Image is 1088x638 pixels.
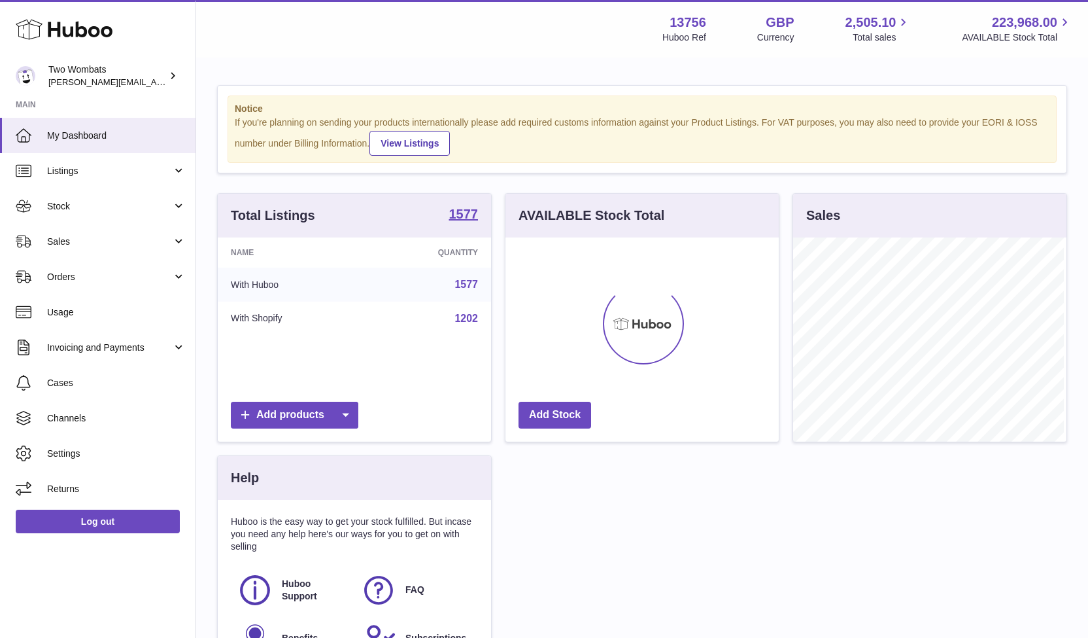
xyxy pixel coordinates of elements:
[16,66,35,86] img: philip.carroll@twowombats.com
[806,207,840,224] h3: Sales
[662,31,706,44] div: Huboo Ref
[231,516,478,553] p: Huboo is the easy way to get your stock fulfilled. But incase you need any help here's our ways f...
[235,116,1049,156] div: If you're planning on sending your products internationally please add required customs informati...
[231,402,358,429] a: Add products
[992,14,1057,31] span: 223,968.00
[237,573,348,608] a: Huboo Support
[369,131,450,156] a: View Listings
[218,238,365,268] th: Name
[47,483,186,495] span: Returns
[405,584,424,596] span: FAQ
[47,342,172,354] span: Invoicing and Payments
[47,448,186,460] span: Settings
[48,63,166,88] div: Two Wombats
[449,207,479,223] a: 1577
[47,200,172,213] span: Stock
[47,130,186,142] span: My Dashboard
[231,207,315,224] h3: Total Listings
[231,469,259,487] h3: Help
[853,31,911,44] span: Total sales
[518,402,591,429] a: Add Stock
[47,412,186,425] span: Channels
[47,271,172,283] span: Orders
[518,207,664,224] h3: AVAILABLE Stock Total
[48,77,332,87] span: [PERSON_NAME][EMAIL_ADDRESS][PERSON_NAME][DOMAIN_NAME]
[218,268,365,302] td: With Huboo
[449,207,479,221] strong: 1577
[47,306,186,319] span: Usage
[282,578,347,603] span: Huboo Support
[757,31,794,44] div: Currency
[365,238,491,268] th: Quantity
[962,31,1072,44] span: AVAILABLE Stock Total
[454,279,478,290] a: 1577
[218,302,365,336] td: With Shopify
[766,14,794,31] strong: GBP
[845,14,911,44] a: 2,505.10 Total sales
[454,313,478,324] a: 1202
[47,377,186,389] span: Cases
[361,573,471,608] a: FAQ
[47,236,172,248] span: Sales
[16,510,180,533] a: Log out
[47,165,172,177] span: Listings
[845,14,896,31] span: 2,505.10
[235,103,1049,115] strong: Notice
[962,14,1072,44] a: 223,968.00 AVAILABLE Stock Total
[670,14,706,31] strong: 13756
